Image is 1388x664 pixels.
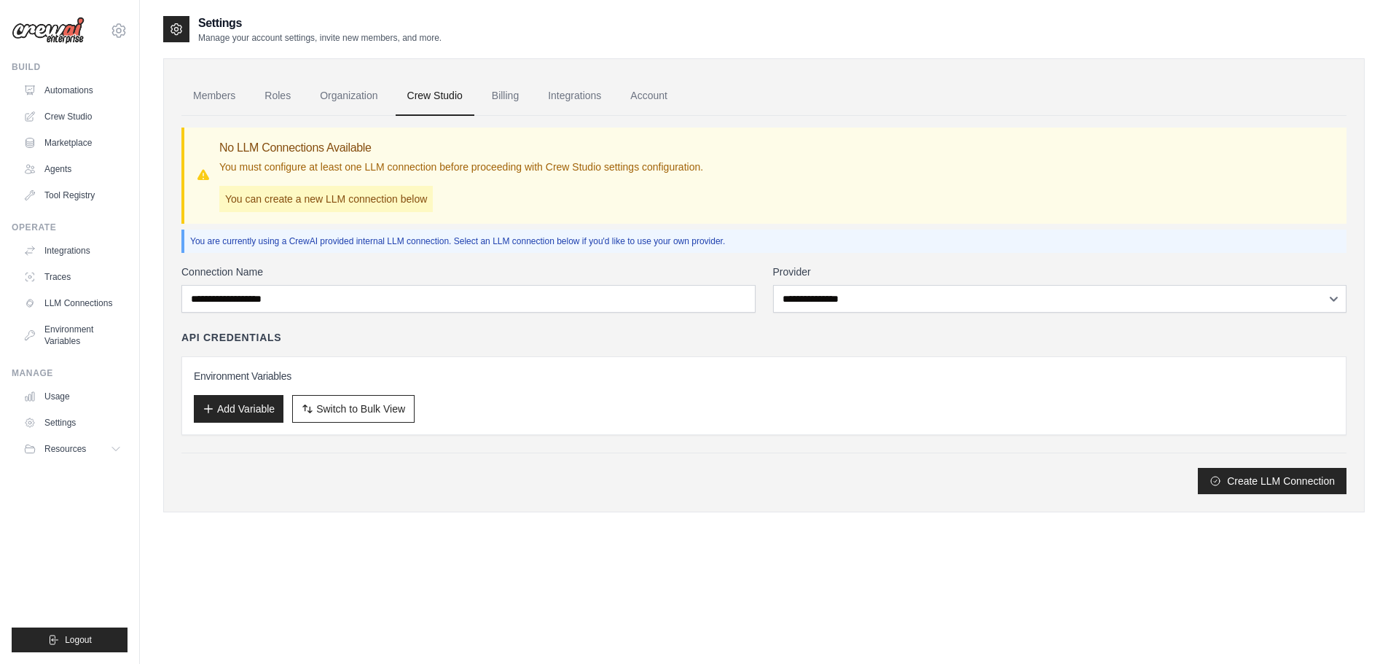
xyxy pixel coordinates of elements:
a: Automations [17,79,128,102]
button: Logout [12,628,128,652]
button: Add Variable [194,395,283,423]
label: Connection Name [181,265,756,279]
button: Create LLM Connection [1198,468,1346,494]
a: Settings [17,411,128,434]
h3: Environment Variables [194,369,1334,383]
img: Logo [12,17,85,44]
label: Provider [773,265,1347,279]
button: Switch to Bulk View [292,395,415,423]
a: Tool Registry [17,184,128,207]
div: Manage [12,367,128,379]
a: Marketplace [17,131,128,155]
h3: No LLM Connections Available [219,139,703,157]
a: Billing [480,77,530,116]
div: Build [12,61,128,73]
a: Environment Variables [17,318,128,353]
a: Crew Studio [396,77,474,116]
a: Members [181,77,247,116]
h4: API Credentials [181,330,281,345]
a: Account [619,77,679,116]
a: Crew Studio [17,105,128,128]
span: Logout [65,634,92,646]
p: You are currently using a CrewAI provided internal LLM connection. Select an LLM connection below... [190,235,1341,247]
span: Switch to Bulk View [316,402,405,416]
p: You can create a new LLM connection below [219,186,433,212]
a: Organization [308,77,389,116]
button: Resources [17,437,128,461]
h2: Settings [198,15,442,32]
a: Integrations [536,77,613,116]
span: Resources [44,443,86,455]
a: Integrations [17,239,128,262]
p: You must configure at least one LLM connection before proceeding with Crew Studio settings config... [219,160,703,174]
a: Roles [253,77,302,116]
p: Manage your account settings, invite new members, and more. [198,32,442,44]
a: Usage [17,385,128,408]
a: LLM Connections [17,292,128,315]
div: Operate [12,222,128,233]
a: Traces [17,265,128,289]
a: Agents [17,157,128,181]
